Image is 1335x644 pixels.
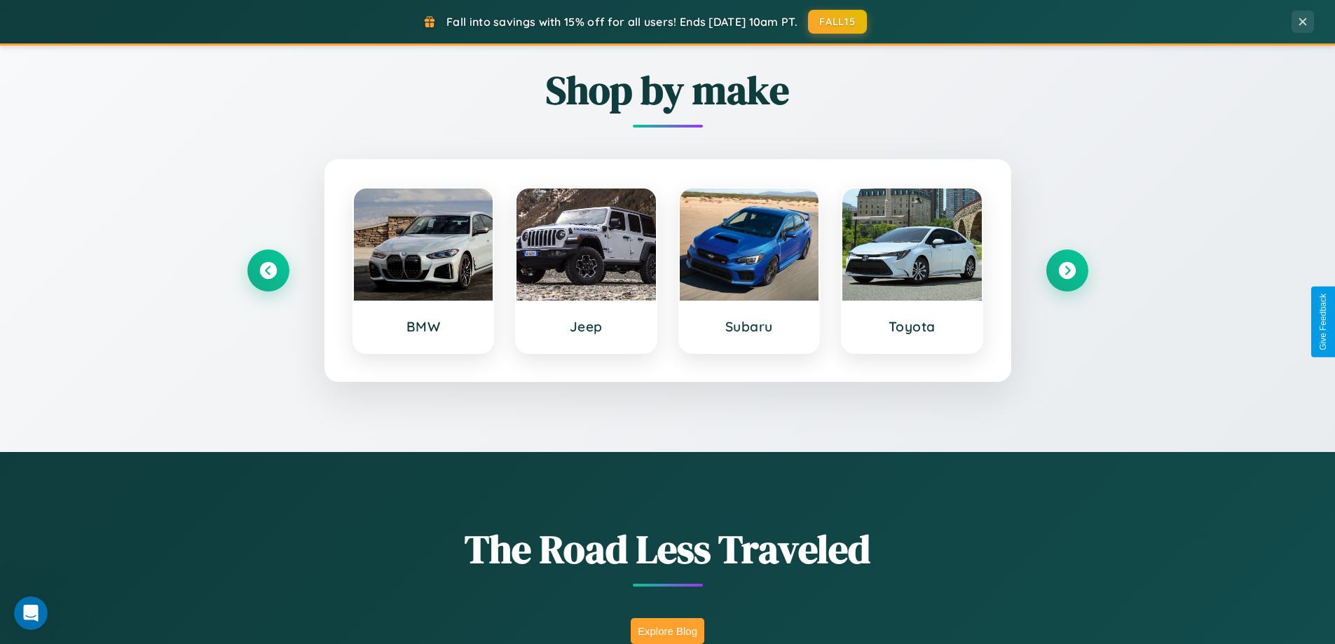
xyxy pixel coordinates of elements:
h1: The Road Less Traveled [247,522,1088,576]
button: FALL15 [808,10,867,34]
div: Give Feedback [1318,294,1328,350]
h3: Subaru [694,318,805,335]
button: Explore Blog [631,618,704,644]
h3: Jeep [530,318,642,335]
h2: Shop by make [247,63,1088,117]
iframe: Intercom live chat [14,596,48,630]
h3: Toyota [856,318,968,335]
h3: BMW [368,318,479,335]
span: Fall into savings with 15% off for all users! Ends [DATE] 10am PT. [446,15,797,29]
